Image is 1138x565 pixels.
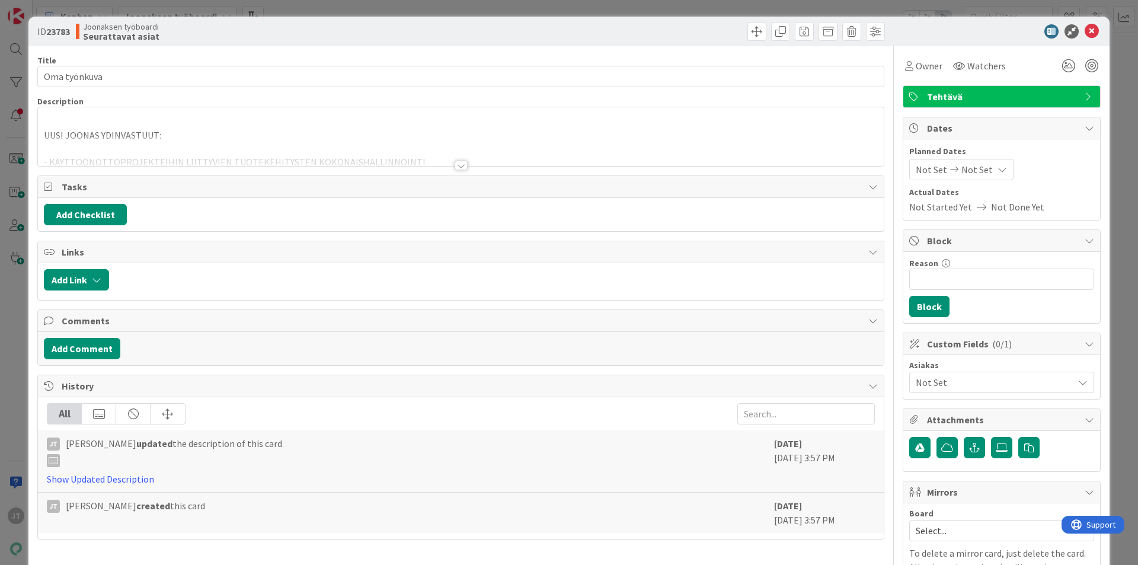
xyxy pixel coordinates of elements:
[25,2,54,16] span: Support
[47,438,60,451] div: JT
[909,200,972,214] span: Not Started Yet
[62,245,862,259] span: Links
[37,96,84,107] span: Description
[916,59,942,73] span: Owner
[37,55,56,66] label: Title
[774,438,802,449] b: [DATE]
[66,436,282,467] span: [PERSON_NAME] the description of this card
[737,403,875,424] input: Search...
[909,296,950,317] button: Block
[961,162,993,177] span: Not Set
[83,31,159,41] b: Seurattavat asiat
[927,90,1079,104] span: Tehtävä
[37,24,70,39] span: ID
[37,66,884,87] input: type card name here...
[916,375,1073,390] span: Not Set
[83,22,159,31] span: Joonaksen työboardi
[136,438,172,449] b: updated
[916,522,1067,539] span: Select...
[774,500,802,512] b: [DATE]
[47,500,60,513] div: JT
[909,145,1094,158] span: Planned Dates
[44,129,878,142] p: UUSI JOONAS YDINVASTUUT:
[909,361,1094,369] div: Asiakas
[774,499,875,527] div: [DATE] 3:57 PM
[927,121,1079,135] span: Dates
[62,314,862,328] span: Comments
[909,509,934,518] span: Board
[927,413,1079,427] span: Attachments
[44,204,127,225] button: Add Checklist
[991,200,1044,214] span: Not Done Yet
[927,337,1079,351] span: Custom Fields
[992,338,1012,350] span: ( 0/1 )
[66,499,205,513] span: [PERSON_NAME] this card
[927,234,1079,248] span: Block
[47,473,154,485] a: Show Updated Description
[967,59,1006,73] span: Watchers
[136,500,170,512] b: created
[62,379,862,393] span: History
[47,404,82,424] div: All
[46,25,70,37] b: 23783
[909,186,1094,199] span: Actual Dates
[927,485,1079,499] span: Mirrors
[916,162,947,177] span: Not Set
[62,180,862,194] span: Tasks
[909,258,938,269] label: Reason
[44,269,109,291] button: Add Link
[44,338,120,359] button: Add Comment
[774,436,875,486] div: [DATE] 3:57 PM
